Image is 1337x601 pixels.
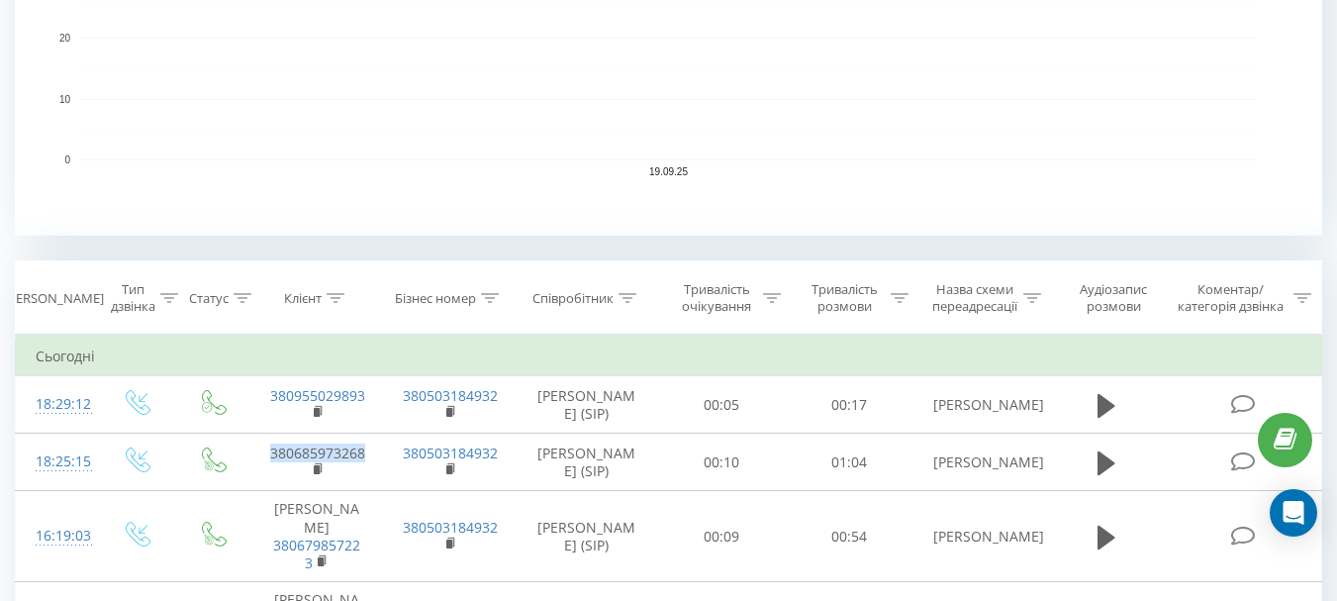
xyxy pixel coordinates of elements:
[658,434,786,491] td: 00:10
[658,376,786,434] td: 00:05
[395,290,476,307] div: Бізнес номер
[270,444,365,462] a: 380685973268
[270,386,365,405] a: 380955029893
[658,491,786,582] td: 00:09
[931,281,1018,315] div: Назва схеми переадресації
[64,154,70,165] text: 0
[516,434,658,491] td: [PERSON_NAME] (SIP)
[1270,489,1317,537] div: Open Intercom Messenger
[516,376,658,434] td: [PERSON_NAME] (SIP)
[1173,281,1289,315] div: Коментар/категорія дзвінка
[250,491,383,582] td: [PERSON_NAME]
[1064,281,1164,315] div: Аудіозапис розмови
[786,434,913,491] td: 01:04
[913,376,1046,434] td: [PERSON_NAME]
[16,337,1322,376] td: Сьогодні
[36,517,77,555] div: 16:19:03
[403,386,498,405] a: 380503184932
[59,33,71,44] text: 20
[786,376,913,434] td: 00:17
[403,518,498,537] a: 380503184932
[676,281,758,315] div: Тривалість очікування
[786,491,913,582] td: 00:54
[649,166,688,177] text: 19.09.25
[516,491,658,582] td: [PERSON_NAME] (SIP)
[189,290,229,307] div: Статус
[36,443,77,481] div: 18:25:15
[111,281,155,315] div: Тип дзвінка
[913,491,1046,582] td: [PERSON_NAME]
[403,444,498,462] a: 380503184932
[532,290,614,307] div: Співробітник
[804,281,886,315] div: Тривалість розмови
[273,536,360,572] a: 380679857223
[4,290,104,307] div: [PERSON_NAME]
[284,290,322,307] div: Клієнт
[36,385,77,424] div: 18:29:12
[913,434,1046,491] td: [PERSON_NAME]
[59,94,71,105] text: 10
